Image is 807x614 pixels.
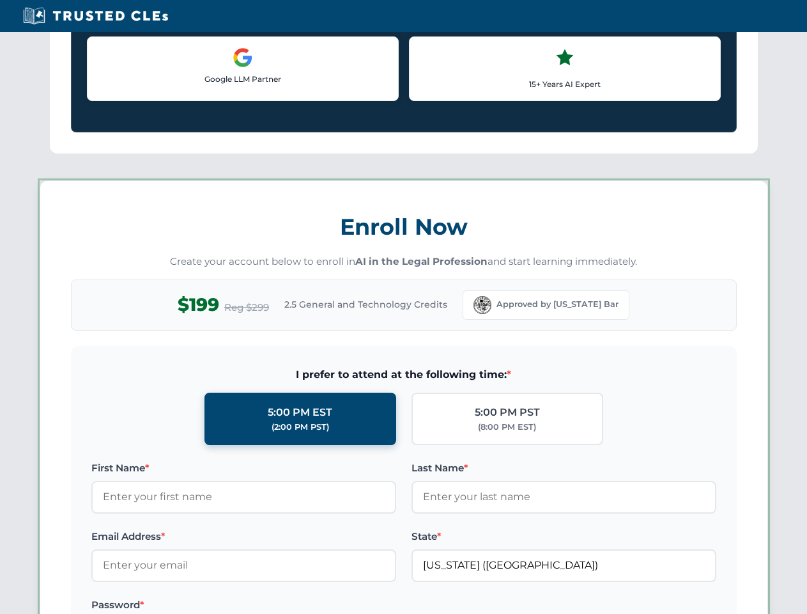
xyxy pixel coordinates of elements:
span: Reg $299 [224,300,269,315]
input: Enter your first name [91,481,396,513]
label: Email Address [91,529,396,544]
strong: AI in the Legal Profession [355,255,488,267]
div: (2:00 PM PST) [272,421,329,434]
input: Enter your last name [411,481,716,513]
label: First Name [91,460,396,476]
div: 5:00 PM EST [268,404,332,421]
span: I prefer to attend at the following time: [91,366,716,383]
span: Approved by [US_STATE] Bar [496,298,619,311]
label: Password [91,597,396,613]
p: 15+ Years AI Expert [420,78,710,90]
input: Enter your email [91,549,396,581]
div: 5:00 PM PST [475,404,540,421]
img: Florida Bar [473,296,491,314]
p: Create your account below to enroll in and start learning immediately. [71,255,737,269]
span: $199 [178,290,219,319]
p: Google LLM Partner [98,73,388,85]
div: (8:00 PM EST) [478,421,536,434]
h3: Enroll Now [71,207,737,247]
label: Last Name [411,460,716,476]
label: State [411,529,716,544]
img: Trusted CLEs [19,6,172,26]
input: Florida (FL) [411,549,716,581]
span: 2.5 General and Technology Credits [284,297,447,311]
img: Google [233,47,253,68]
